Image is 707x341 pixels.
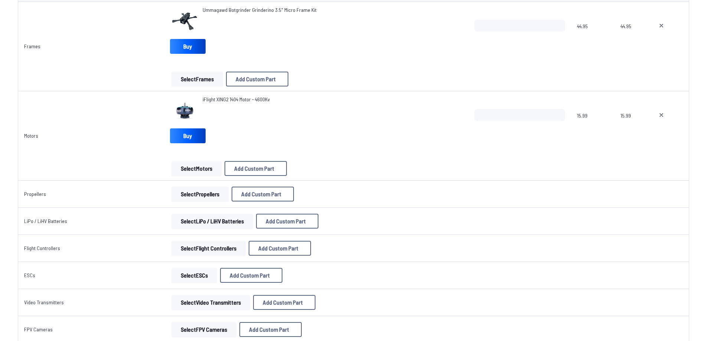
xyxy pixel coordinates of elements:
[256,214,318,229] button: Add Custom Part
[232,187,294,201] button: Add Custom Part
[225,161,287,176] button: Add Custom Part
[249,327,289,332] span: Add Custom Part
[263,299,303,305] span: Add Custom Part
[171,161,222,176] button: SelectMotors
[24,272,35,278] a: ESCs
[170,268,219,283] a: SelectESCs
[621,20,640,55] span: 44.95
[170,128,206,143] a: Buy
[171,187,229,201] button: SelectPropellers
[170,96,200,125] img: image
[234,165,274,171] span: Add Custom Part
[170,72,225,86] a: SelectFrames
[24,218,67,224] a: LiPo / LiHV Batteries
[253,295,315,310] button: Add Custom Part
[230,272,270,278] span: Add Custom Part
[24,132,38,139] a: Motors
[170,214,255,229] a: SelectLiPo / LiHV Batteries
[236,76,276,82] span: Add Custom Part
[239,322,302,337] button: Add Custom Part
[24,43,40,49] a: Frames
[171,295,250,310] button: SelectVideo Transmitters
[577,20,609,55] span: 44.95
[203,96,270,102] span: iFlight XING2 1404 Motor - 4600Kv
[171,72,223,86] button: SelectFrames
[203,7,317,13] span: Ummagawd Botgrinder Grinderino 3.5" Micro Frame Kit
[171,214,253,229] button: SelectLiPo / LiHV Batteries
[170,187,230,201] a: SelectPropellers
[24,299,64,305] a: Video Transmitters
[170,295,252,310] a: SelectVideo Transmitters
[170,39,206,54] a: Buy
[24,245,60,251] a: Flight Controllers
[258,245,298,251] span: Add Custom Part
[24,326,53,332] a: FPV Cameras
[171,322,236,337] button: SelectFPV Cameras
[220,268,282,283] button: Add Custom Part
[171,241,246,256] button: SelectFlight Controllers
[170,241,247,256] a: SelectFlight Controllers
[170,161,223,176] a: SelectMotors
[249,241,311,256] button: Add Custom Part
[171,268,217,283] button: SelectESCs
[203,96,270,103] a: iFlight XING2 1404 Motor - 4600Kv
[241,191,281,197] span: Add Custom Part
[24,191,46,197] a: Propellers
[577,109,609,145] span: 15.99
[266,218,306,224] span: Add Custom Part
[226,72,288,86] button: Add Custom Part
[170,6,200,36] img: image
[203,6,317,14] a: Ummagawd Botgrinder Grinderino 3.5" Micro Frame Kit
[170,322,238,337] a: SelectFPV Cameras
[621,109,640,145] span: 15.99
